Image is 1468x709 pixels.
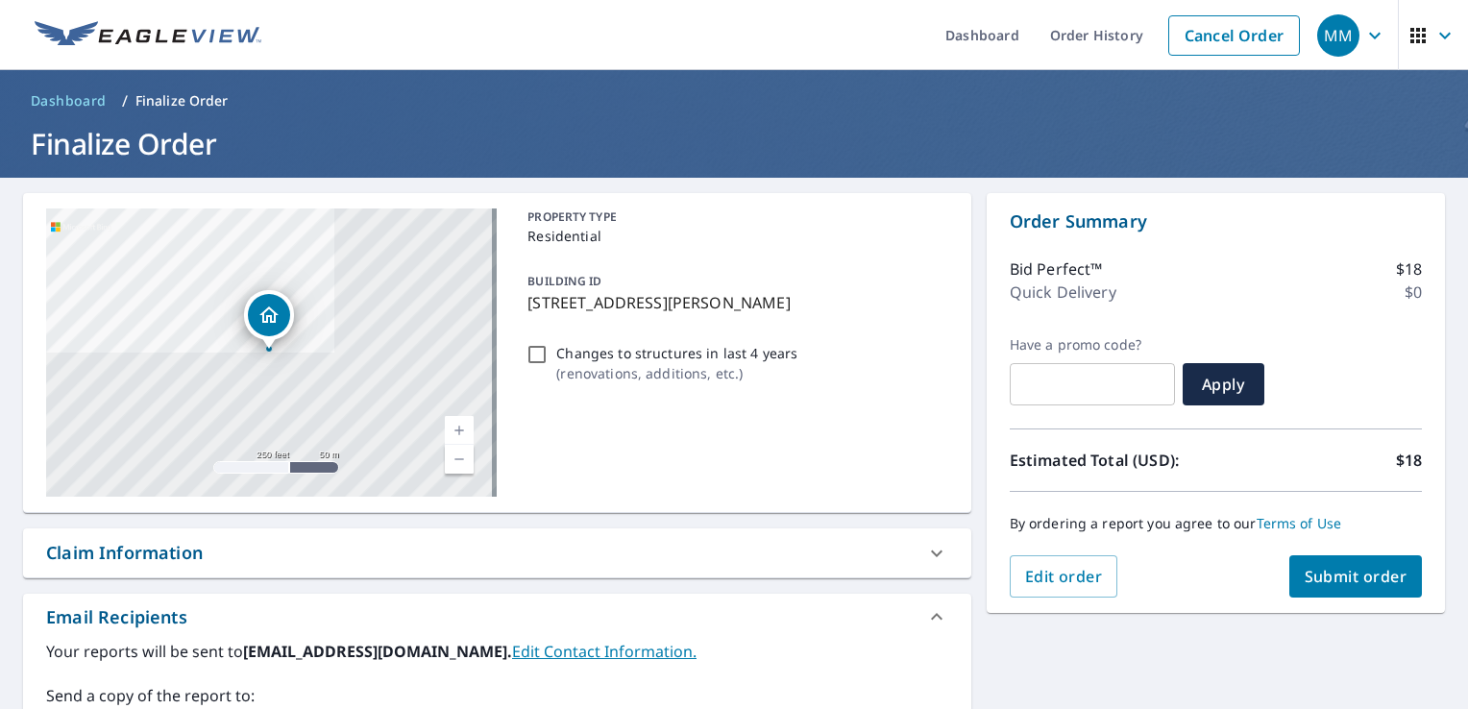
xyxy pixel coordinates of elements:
p: Quick Delivery [1010,281,1116,304]
p: PROPERTY TYPE [527,208,940,226]
p: $18 [1396,449,1422,472]
span: Submit order [1305,566,1407,587]
li: / [122,89,128,112]
p: Finalize Order [135,91,229,110]
p: Residential [527,226,940,246]
p: $0 [1405,281,1422,304]
p: [STREET_ADDRESS][PERSON_NAME] [527,291,940,314]
p: Estimated Total (USD): [1010,449,1216,472]
div: Email Recipients [46,604,187,630]
p: ( renovations, additions, etc. ) [556,363,797,383]
p: Bid Perfect™ [1010,257,1103,281]
a: Dashboard [23,86,114,116]
span: Dashboard [31,91,107,110]
p: Changes to structures in last 4 years [556,343,797,363]
a: Current Level 17, Zoom Out [445,445,474,474]
p: By ordering a report you agree to our [1010,515,1422,532]
p: BUILDING ID [527,273,601,289]
p: $18 [1396,257,1422,281]
h1: Finalize Order [23,124,1445,163]
label: Your reports will be sent to [46,640,948,663]
b: [EMAIL_ADDRESS][DOMAIN_NAME]. [243,641,512,662]
img: EV Logo [35,21,261,50]
a: EditContactInfo [512,641,697,662]
div: Claim Information [23,528,971,577]
button: Submit order [1289,555,1423,598]
a: Cancel Order [1168,15,1300,56]
nav: breadcrumb [23,86,1445,116]
span: Apply [1198,374,1249,395]
label: Have a promo code? [1010,336,1175,354]
label: Send a copy of the report to: [46,684,948,707]
button: Edit order [1010,555,1118,598]
div: MM [1317,14,1359,57]
div: Dropped pin, building 1, Residential property, 6228 Emerald Springs Dr SE Acworth, GA 30102 [244,290,294,350]
a: Current Level 17, Zoom In [445,416,474,445]
p: Order Summary [1010,208,1422,234]
button: Apply [1183,363,1264,405]
a: Terms of Use [1257,514,1342,532]
span: Edit order [1025,566,1103,587]
div: Email Recipients [23,594,971,640]
div: Claim Information [46,540,203,566]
